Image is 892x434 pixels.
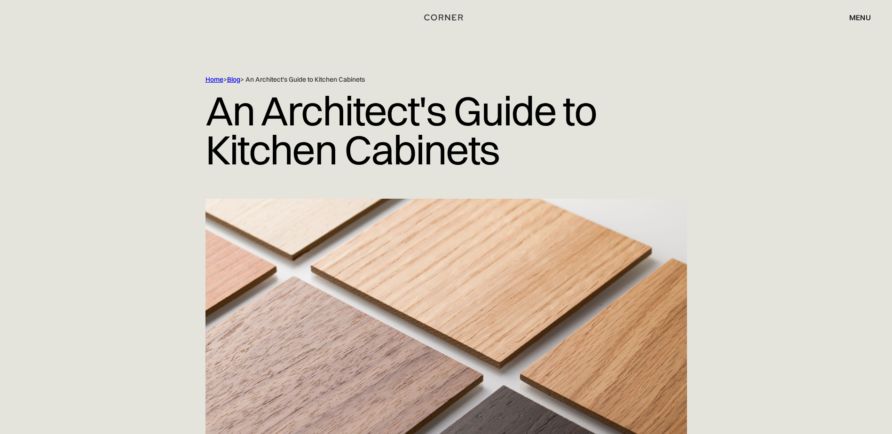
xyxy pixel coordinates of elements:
[840,9,871,25] div: menu
[227,75,240,84] a: Blog
[413,11,479,23] a: home
[849,14,871,21] div: menu
[205,75,647,84] div: > > An Architect's Guide to Kitchen Cabinets
[205,84,687,176] h1: An Architect's Guide to Kitchen Cabinets
[205,75,223,84] a: Home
